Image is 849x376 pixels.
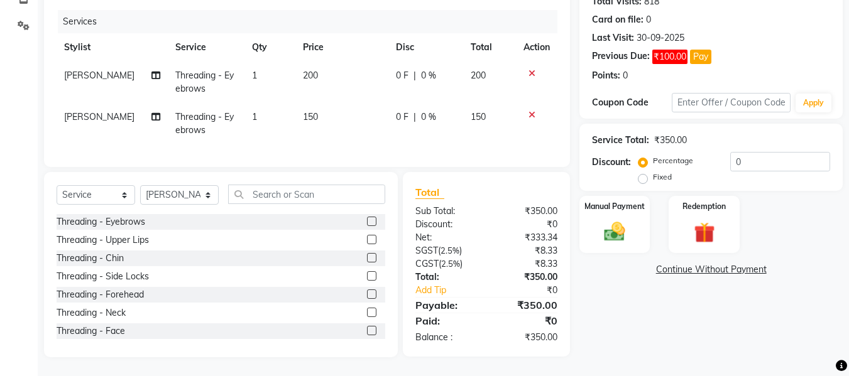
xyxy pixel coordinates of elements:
[582,263,840,276] a: Continue Without Payment
[252,111,257,122] span: 1
[228,185,385,204] input: Search or Scan
[500,284,567,297] div: ₹0
[57,325,125,338] div: Threading - Face
[796,94,831,112] button: Apply
[592,50,650,64] div: Previous Due:
[57,215,145,228] div: Threading - Eyebrows
[592,156,631,169] div: Discount:
[406,271,486,284] div: Total:
[441,259,460,269] span: 2.5%
[244,33,295,62] th: Qty
[421,69,436,82] span: 0 %
[486,331,567,344] div: ₹350.00
[295,33,388,62] th: Price
[57,306,126,320] div: Threading - Neck
[396,110,408,124] span: 0 F
[57,234,149,247] div: Threading - Upper Lips
[406,218,486,231] div: Discount:
[175,70,234,94] span: Threading - Eyebrows
[592,31,634,45] div: Last Visit:
[415,258,439,269] span: CGST
[672,93,791,112] input: Enter Offer / Coupon Code
[421,110,436,124] span: 0 %
[415,245,438,256] span: SGST
[303,111,318,122] span: 150
[584,201,645,212] label: Manual Payment
[57,252,124,265] div: Threading - Chin
[414,110,416,124] span: |
[64,70,134,81] span: [PERSON_NAME]
[303,70,318,81] span: 200
[592,69,620,82] div: Points:
[637,31,684,45] div: 30-09-2025
[57,288,144,301] div: Threading - Forehead
[406,331,486,344] div: Balance :
[652,50,687,64] span: ₹100.00
[415,186,444,199] span: Total
[592,13,644,26] div: Card on file:
[396,69,408,82] span: 0 F
[486,231,567,244] div: ₹333.34
[406,244,486,257] div: ( )
[388,33,463,62] th: Disc
[252,70,257,81] span: 1
[406,205,486,218] div: Sub Total:
[486,218,567,231] div: ₹0
[58,10,567,33] div: Services
[486,298,567,313] div: ₹350.00
[486,244,567,257] div: ₹8.33
[64,111,134,122] span: [PERSON_NAME]
[682,201,726,212] label: Redemption
[471,70,486,81] span: 200
[592,96,671,109] div: Coupon Code
[441,245,459,255] span: 2.5%
[57,270,149,283] div: Threading - Side Locks
[653,171,672,183] label: Fixed
[623,69,628,82] div: 0
[414,69,416,82] span: |
[168,33,244,62] th: Service
[175,111,234,136] span: Threading - Eyebrows
[57,33,168,62] th: Stylist
[598,220,632,244] img: _cash.svg
[471,111,486,122] span: 150
[406,298,486,313] div: Payable:
[516,33,557,62] th: Action
[406,231,486,244] div: Net:
[406,257,486,271] div: ( )
[486,257,567,271] div: ₹8.33
[486,205,567,218] div: ₹350.00
[653,155,693,166] label: Percentage
[690,50,711,64] button: Pay
[406,313,486,328] div: Paid:
[654,134,687,147] div: ₹350.00
[592,134,649,147] div: Service Total:
[687,220,721,245] img: _gift.svg
[406,284,500,297] a: Add Tip
[646,13,651,26] div: 0
[486,313,567,328] div: ₹0
[486,271,567,284] div: ₹350.00
[463,33,517,62] th: Total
